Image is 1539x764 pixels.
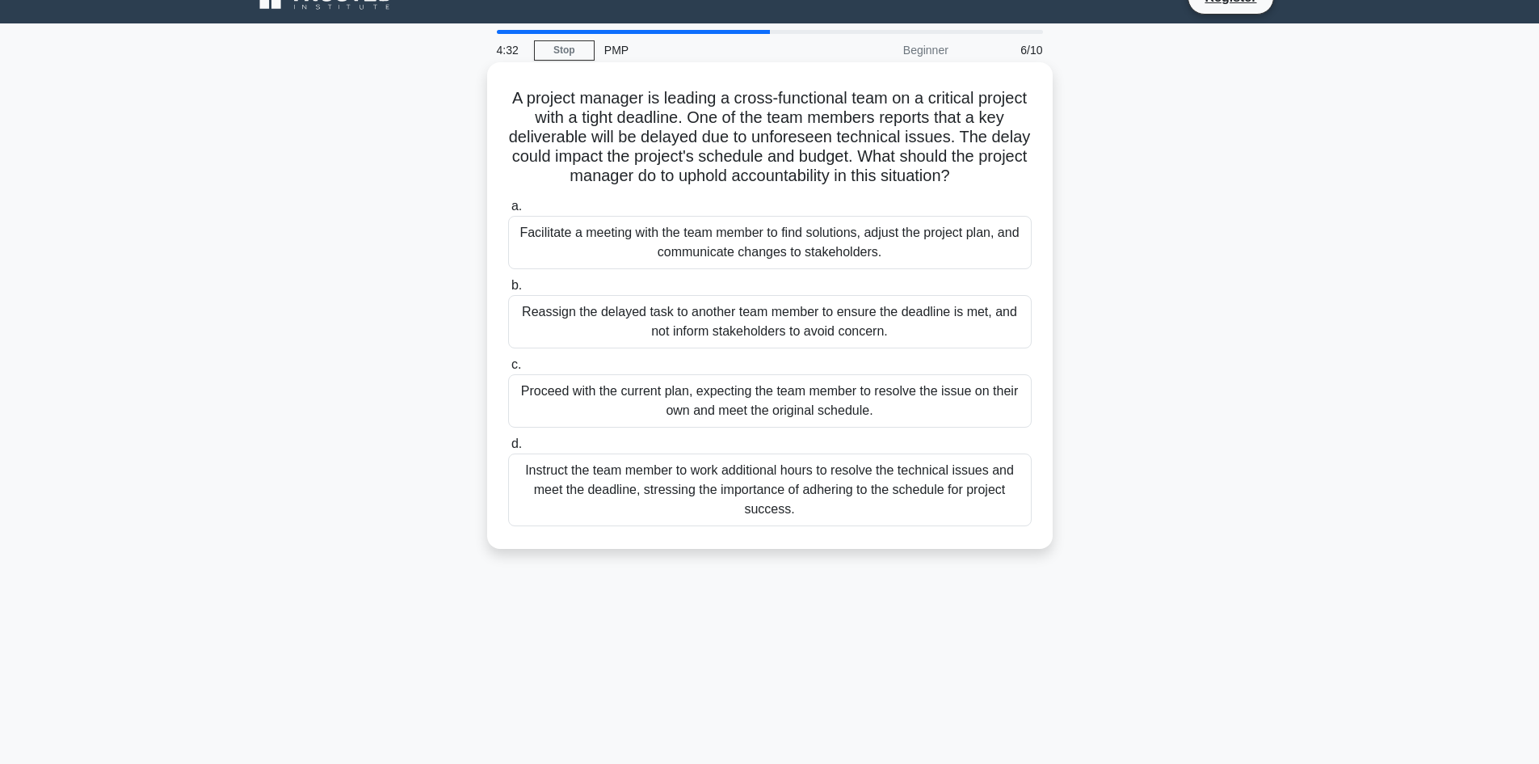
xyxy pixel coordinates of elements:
div: Reassign the delayed task to another team member to ensure the deadline is met, and not inform st... [508,295,1032,348]
span: d. [511,437,522,450]
div: Facilitate a meeting with the team member to find solutions, adjust the project plan, and communi... [508,216,1032,269]
h5: A project manager is leading a cross-functional team on a critical project with a tight deadline.... [507,88,1033,187]
div: PMP [595,34,817,66]
span: a. [511,199,522,213]
div: Beginner [817,34,958,66]
div: 4:32 [487,34,534,66]
a: Stop [534,40,595,61]
div: 6/10 [958,34,1053,66]
div: Instruct the team member to work additional hours to resolve the technical issues and meet the de... [508,454,1032,526]
span: b. [511,278,522,292]
div: Proceed with the current plan, expecting the team member to resolve the issue on their own and me... [508,374,1032,428]
span: c. [511,357,521,371]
